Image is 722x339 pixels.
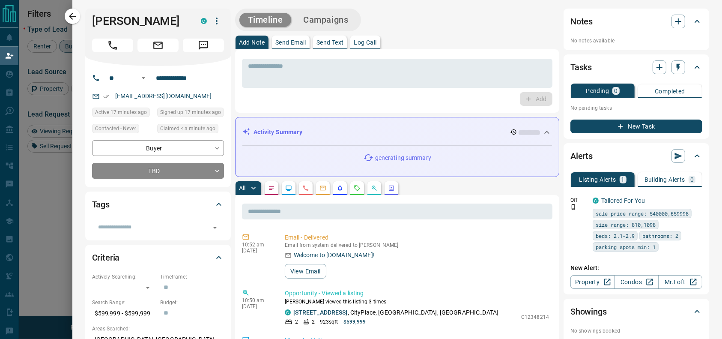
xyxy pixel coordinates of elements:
p: No showings booked [570,327,702,335]
a: Mr.Loft [658,275,702,289]
h2: Criteria [92,251,120,264]
p: 1 [621,177,625,183]
p: No notes available [570,37,702,45]
svg: Lead Browsing Activity [285,185,292,192]
span: Call [92,39,133,52]
h1: [PERSON_NAME] [92,14,188,28]
h2: Showings [570,305,607,318]
p: [DATE] [242,303,272,309]
span: beds: 2.1-2.9 [596,231,635,240]
a: Tailored For You [601,197,645,204]
p: 10:52 am [242,242,272,248]
p: Email - Delivered [285,233,549,242]
span: Message [183,39,224,52]
a: Condos [614,275,658,289]
p: 2 [295,318,298,326]
p: Log Call [354,39,376,45]
svg: Agent Actions [388,185,395,192]
div: Criteria [92,247,224,268]
p: Listing Alerts [579,177,616,183]
p: $599,999 [343,318,366,326]
a: [STREET_ADDRESS] [293,309,348,316]
svg: Email Verified [103,93,109,99]
svg: Notes [268,185,275,192]
p: New Alert: [570,264,702,273]
div: Buyer [92,140,224,156]
button: Campaigns [295,13,357,27]
div: Tasks [570,57,702,78]
p: [PERSON_NAME] viewed this listing 3 times [285,298,549,306]
p: Building Alerts [644,177,685,183]
p: 0 [690,177,694,183]
span: Claimed < a minute ago [160,124,215,133]
span: Email [137,39,179,52]
p: generating summary [375,153,431,162]
p: Send Email [275,39,306,45]
p: Completed [655,88,685,94]
button: View Email [285,264,326,279]
a: [EMAIL_ADDRESS][DOMAIN_NAME] [115,93,212,99]
svg: Calls [302,185,309,192]
div: condos.ca [201,18,207,24]
svg: Listing Alerts [337,185,343,192]
h2: Tasks [570,60,592,74]
p: All [239,185,246,191]
span: Contacted - Never [95,124,136,133]
p: Budget: [160,299,224,306]
p: $599,999 - $599,999 [92,306,156,321]
p: Search Range: [92,299,156,306]
div: condos.ca [593,198,599,204]
span: bathrooms: 2 [642,231,678,240]
p: 10:50 am [242,297,272,303]
p: Actively Searching: [92,273,156,281]
div: condos.ca [285,309,291,315]
div: TBD [92,163,224,179]
div: Alerts [570,146,702,166]
p: 2 [312,318,315,326]
h2: Notes [570,15,593,28]
svg: Emails [319,185,326,192]
div: Notes [570,11,702,32]
div: Tags [92,194,224,215]
div: Sun Aug 17 2025 [157,108,224,120]
svg: Opportunities [371,185,378,192]
button: New Task [570,120,702,133]
p: Activity Summary [254,128,302,137]
p: [DATE] [242,248,272,254]
div: Showings [570,301,702,322]
p: Areas Searched: [92,325,224,333]
p: Timeframe: [160,273,224,281]
h2: Tags [92,198,110,211]
span: Active 17 minutes ago [95,108,147,117]
button: Open [138,73,149,83]
span: size range: 810,1098 [596,220,656,229]
p: Opportunity - Viewed a listing [285,289,549,298]
p: 923 sqft [320,318,338,326]
p: C12348214 [521,313,549,321]
div: Sun Aug 17 2025 [92,108,153,120]
button: Timeline [239,13,292,27]
p: Add Note [239,39,265,45]
p: , CityPlace, [GEOGRAPHIC_DATA], [GEOGRAPHIC_DATA] [293,308,499,317]
p: No pending tasks [570,102,702,114]
svg: Requests [354,185,361,192]
svg: Push Notification Only [570,204,576,210]
div: Sun Aug 17 2025 [157,124,224,136]
p: Email from system delivered to [PERSON_NAME] [285,242,549,248]
button: Open [209,222,221,234]
p: Pending [586,88,609,94]
span: Signed up 17 minutes ago [160,108,221,117]
a: Property [570,275,615,289]
span: parking spots min: 1 [596,243,656,251]
span: sale price range: 540000,659998 [596,209,689,218]
div: Activity Summary [242,124,552,140]
h2: Alerts [570,149,593,163]
p: Welcome to [DOMAIN_NAME]! [294,251,375,260]
p: Off [570,196,588,204]
p: Send Text [316,39,344,45]
p: 0 [614,88,618,94]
